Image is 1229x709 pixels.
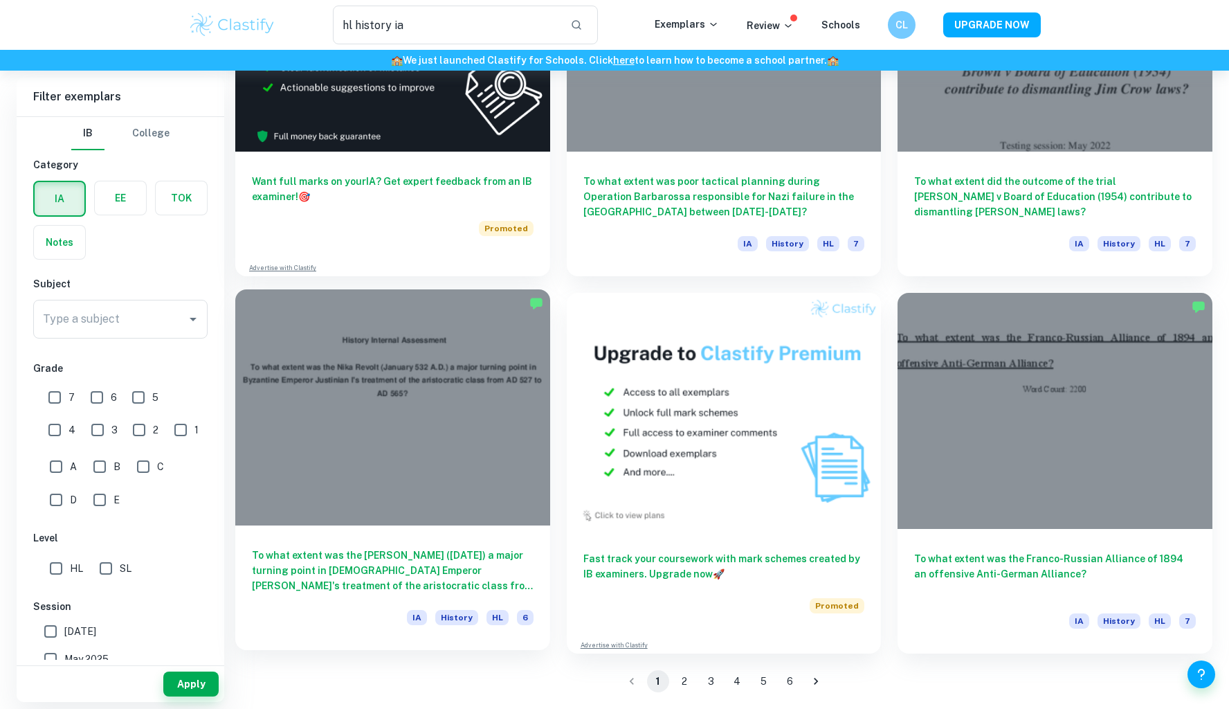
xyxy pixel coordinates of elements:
[71,117,170,150] div: Filter type choice
[70,492,77,508] span: D
[120,561,131,576] span: SL
[894,17,910,33] h6: CL
[33,157,208,172] h6: Category
[252,174,534,204] h6: Want full marks on your IA ? Get expert feedback from an IB examiner!
[738,236,758,251] span: IA
[249,263,316,273] a: Advertise with Clastify
[619,670,829,692] nav: pagination navigation
[152,390,158,405] span: 5
[1179,613,1196,629] span: 7
[779,670,801,692] button: Go to page 6
[163,672,219,697] button: Apply
[752,670,774,692] button: Go to page 5
[69,390,75,405] span: 7
[673,670,695,692] button: Go to page 2
[1069,613,1089,629] span: IA
[1069,236,1089,251] span: IA
[70,459,77,474] span: A
[17,78,224,116] h6: Filter exemplars
[235,293,550,654] a: To what extent was the [PERSON_NAME] ([DATE]) a major turning point in [DEMOGRAPHIC_DATA] Emperor...
[188,11,276,39] img: Clastify logo
[613,55,635,66] a: here
[407,610,427,625] span: IA
[298,191,310,202] span: 🎯
[194,422,199,438] span: 1
[64,624,96,639] span: [DATE]
[3,53,1226,68] h6: We just launched Clastify for Schools. Click to learn how to become a school partner.
[113,492,120,508] span: E
[914,551,1196,597] h6: To what extent was the Franco-Russian Alliance of 1894 an offensive Anti-German Alliance?
[747,18,794,33] p: Review
[898,293,1212,654] a: To what extent was the Franco-Russian Alliance of 1894 an offensive Anti-German Alliance?IAHistor...
[827,55,839,66] span: 🏫
[33,361,208,376] h6: Grade
[647,670,669,692] button: page 1
[713,568,725,580] span: 🚀
[35,182,84,215] button: IA
[69,422,75,438] span: 4
[486,610,509,625] span: HL
[33,599,208,614] h6: Session
[34,226,85,259] button: Notes
[132,117,170,150] button: College
[581,640,648,650] a: Advertise with Clastify
[391,55,403,66] span: 🏫
[153,422,158,438] span: 2
[583,174,865,219] h6: To what extent was poor tactical planning during Operation Barbarossa responsible for Nazi failur...
[1149,236,1171,251] span: HL
[817,236,839,251] span: HL
[252,548,534,593] h6: To what extent was the [PERSON_NAME] ([DATE]) a major turning point in [DEMOGRAPHIC_DATA] Emperor...
[821,19,860,30] a: Schools
[33,276,208,291] h6: Subject
[111,422,118,438] span: 3
[1187,661,1215,688] button: Help and Feedback
[726,670,748,692] button: Go to page 4
[71,117,104,150] button: IB
[113,459,120,474] span: B
[517,610,534,625] span: 6
[333,6,559,44] input: Search for any exemplars...
[95,181,146,215] button: EE
[1098,236,1140,251] span: History
[810,598,864,613] span: Promoted
[479,221,534,236] span: Promoted
[183,309,203,329] button: Open
[567,293,882,529] img: Thumbnail
[64,652,109,667] span: May 2025
[655,17,719,32] p: Exemplars
[435,610,478,625] span: History
[33,530,208,546] h6: Level
[1179,236,1196,251] span: 7
[914,174,1196,219] h6: To what extent did the outcome of the trial [PERSON_NAME] v Board of Education (1954) contribute ...
[1098,613,1140,629] span: History
[529,296,543,310] img: Marked
[111,390,117,405] span: 6
[888,11,916,39] button: CL
[848,236,864,251] span: 7
[157,459,164,474] span: C
[1149,613,1171,629] span: HL
[70,561,83,576] span: HL
[700,670,722,692] button: Go to page 3
[583,551,865,582] h6: Fast track your coursework with mark schemes created by IB examiners. Upgrade now
[156,181,207,215] button: TOK
[943,12,1041,37] button: UPGRADE NOW
[805,670,827,692] button: Go to next page
[766,236,809,251] span: History
[1192,300,1205,314] img: Marked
